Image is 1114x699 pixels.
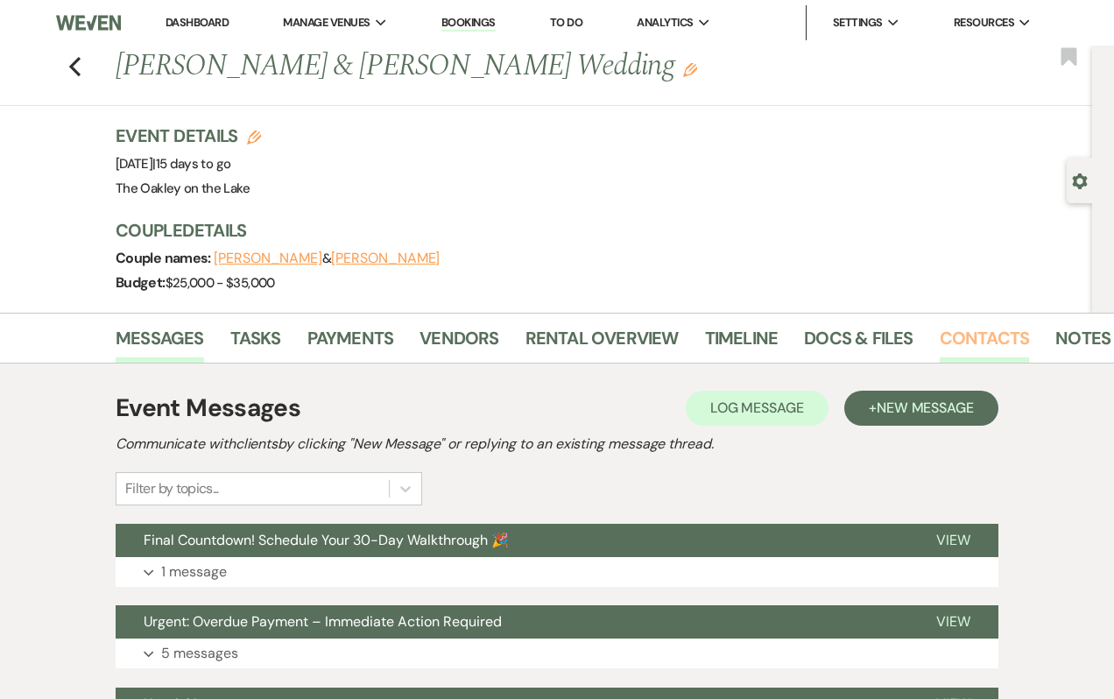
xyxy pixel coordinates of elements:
button: Final Countdown! Schedule Your 30-Day Walkthrough 🎉 [116,524,908,557]
span: Couple names: [116,249,214,267]
button: [PERSON_NAME] [331,251,440,265]
a: Docs & Files [804,324,913,363]
span: $25,000 - $35,000 [166,274,275,292]
span: View [936,612,970,631]
img: Weven Logo [56,4,121,41]
button: [PERSON_NAME] [214,251,322,265]
h1: Event Messages [116,390,300,427]
span: Manage Venues [283,14,370,32]
span: & [214,250,440,267]
button: 1 message [116,557,998,587]
h2: Communicate with clients by clicking "New Message" or replying to an existing message thread. [116,434,998,455]
a: Notes [1055,324,1110,363]
a: Timeline [705,324,779,363]
button: +New Message [844,391,998,426]
span: The Oakley on the Lake [116,180,250,197]
a: Tasks [230,324,281,363]
a: Messages [116,324,204,363]
span: Log Message [710,399,804,417]
span: Analytics [637,14,693,32]
p: 1 message [161,561,227,583]
a: Bookings [441,15,496,32]
button: 5 messages [116,639,998,668]
span: Urgent: Overdue Payment – Immediate Action Required [144,612,502,631]
button: Log Message [686,391,828,426]
a: Rental Overview [525,324,679,363]
span: Resources [954,14,1014,32]
span: Final Countdown! Schedule Your 30-Day Walkthrough 🎉 [144,531,509,549]
button: Edit [683,61,697,77]
a: Payments [307,324,394,363]
a: Dashboard [166,15,229,30]
span: [DATE] [116,155,230,173]
button: Urgent: Overdue Payment – Immediate Action Required [116,605,908,639]
span: New Message [877,399,974,417]
span: 15 days to go [156,155,231,173]
h3: Event Details [116,124,261,148]
span: Settings [833,14,883,32]
a: To Do [550,15,582,30]
span: | [152,155,230,173]
a: Contacts [940,324,1030,363]
div: Filter by topics... [125,478,219,499]
button: View [908,605,998,639]
h1: [PERSON_NAME] & [PERSON_NAME] Wedding [116,46,890,88]
button: Open lead details [1072,172,1088,188]
button: View [908,524,998,557]
span: View [936,531,970,549]
a: Vendors [420,324,498,363]
p: 5 messages [161,642,238,665]
span: Budget: [116,273,166,292]
h3: Couple Details [116,218,1075,243]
